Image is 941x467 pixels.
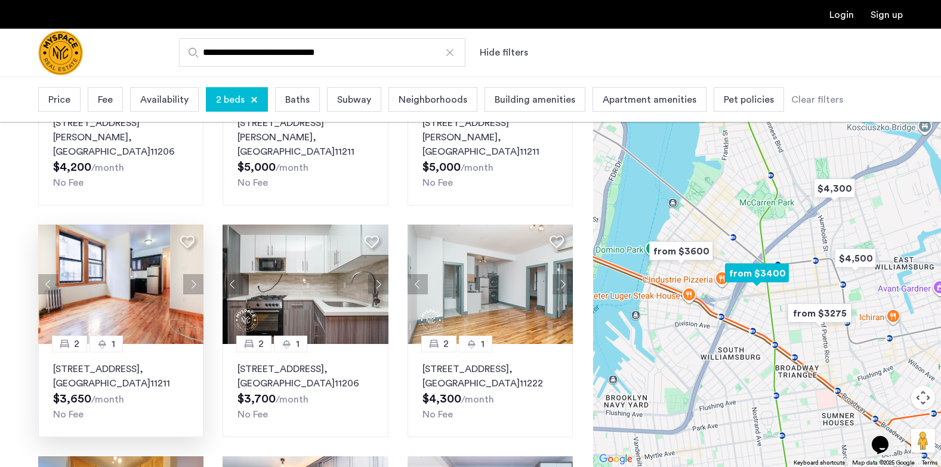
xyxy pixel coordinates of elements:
[640,233,723,269] div: from $3600
[53,410,84,419] span: No Fee
[553,274,573,294] button: Next apartment
[715,255,798,291] div: from $3400
[98,93,113,107] span: Fee
[461,163,493,173] sub: /month
[408,274,428,294] button: Previous apartment
[140,93,189,107] span: Availability
[237,410,268,419] span: No Fee
[399,93,467,107] span: Neighborhoods
[237,393,276,405] span: $3,700
[38,274,58,294] button: Previous apartment
[867,419,905,455] iframe: chat widget
[852,460,915,466] span: Map data ©2025 Google
[237,161,276,173] span: $5,000
[408,225,573,344] img: 1990_638254178834772260.png
[422,362,558,391] p: [STREET_ADDRESS] 11222
[223,344,388,437] a: 21[STREET_ADDRESS], [GEOGRAPHIC_DATA]11206No Fee
[216,93,245,107] span: 2 beds
[596,451,635,467] img: Google
[285,93,310,107] span: Baths
[53,362,189,391] p: [STREET_ADDRESS] 11211
[258,337,264,351] span: 2
[179,38,465,67] input: Apartment Search
[38,98,203,205] a: 21[STREET_ADDRESS][PERSON_NAME], [GEOGRAPHIC_DATA]11206No Fee
[38,225,204,344] img: 1990_638119839803067844.jpeg
[53,161,91,173] span: $4,200
[871,10,903,20] a: Registration
[495,93,575,107] span: Building amenities
[408,344,573,437] a: 21[STREET_ADDRESS], [GEOGRAPHIC_DATA]11222No Fee
[804,170,865,207] div: $4,300
[422,161,461,173] span: $5,000
[422,116,558,159] p: [STREET_ADDRESS][PERSON_NAME] 11211
[922,459,937,467] a: Terms (opens in new tab)
[596,451,635,467] a: Open this area in Google Maps (opens a new window)
[53,116,189,159] p: [STREET_ADDRESS][PERSON_NAME] 11206
[91,395,124,404] sub: /month
[829,10,854,20] a: Login
[276,395,308,404] sub: /month
[237,362,373,391] p: [STREET_ADDRESS] 11206
[53,393,91,405] span: $3,650
[223,225,388,344] img: 1990_638268441485722941.png
[480,45,528,60] button: Show or hide filters
[237,178,268,188] span: No Fee
[91,163,124,173] sub: /month
[223,274,243,294] button: Previous apartment
[422,393,461,405] span: $4,300
[296,337,300,351] span: 1
[237,116,373,159] p: [STREET_ADDRESS][PERSON_NAME] 11211
[794,459,845,467] button: Keyboard shortcuts
[223,98,388,205] a: 21[STREET_ADDRESS][PERSON_NAME], [GEOGRAPHIC_DATA]11211No Fee
[53,178,84,188] span: No Fee
[38,30,83,75] img: logo
[112,337,115,351] span: 1
[911,429,935,453] button: Drag Pegman onto the map to open Street View
[791,93,843,107] div: Clear filters
[825,240,886,276] div: $4,500
[461,395,494,404] sub: /month
[337,93,371,107] span: Subway
[481,337,485,351] span: 1
[422,410,453,419] span: No Fee
[48,93,70,107] span: Price
[74,337,79,351] span: 2
[183,274,203,294] button: Next apartment
[276,163,308,173] sub: /month
[778,295,861,331] div: from $3275
[368,274,388,294] button: Next apartment
[724,93,774,107] span: Pet policies
[603,93,696,107] span: Apartment amenities
[443,337,449,351] span: 2
[38,30,83,75] a: Cazamio Logo
[408,98,573,205] a: 21[STREET_ADDRESS][PERSON_NAME], [GEOGRAPHIC_DATA]11211No Fee
[38,344,203,437] a: 21[STREET_ADDRESS], [GEOGRAPHIC_DATA]11211No Fee
[422,178,453,188] span: No Fee
[911,386,935,410] button: Map camera controls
